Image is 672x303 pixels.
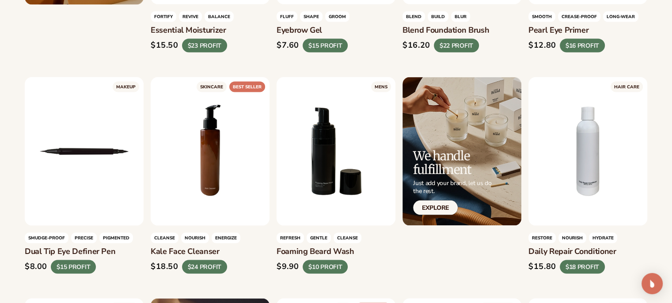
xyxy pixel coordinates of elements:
div: $8.00 [25,262,47,272]
div: $9.90 [277,262,299,272]
div: $23 PROFIT [182,39,227,53]
span: precise [71,233,97,243]
span: energize [212,233,240,243]
span: crease-proof [558,12,600,23]
span: refresh [277,233,304,243]
a: Explore [413,201,458,215]
h3: Blend foundation brush [402,26,521,36]
span: NOURISH [558,233,586,243]
div: $24 PROFIT [182,260,227,274]
span: restore [528,233,556,243]
div: $22 PROFIT [434,39,479,53]
span: fluff [277,12,297,23]
h3: Pearl eye primer [528,26,647,36]
h3: Eyebrow gel [277,26,395,36]
span: gentle [307,233,331,243]
h3: Dual tip eye definer pen [25,247,144,257]
span: fortify [151,12,176,23]
div: $10 PROFIT [303,260,348,274]
h3: Foaming beard wash [277,247,395,257]
div: $15 PROFIT [51,260,96,274]
h3: Kale face cleanser [151,247,270,257]
span: nourish [181,233,209,243]
span: pigmented [99,233,133,243]
div: $18.50 [151,262,178,272]
span: cleanse [334,233,361,243]
h3: Daily repair conditioner [528,247,647,257]
span: cleanse [151,233,178,243]
span: blend [402,12,425,23]
div: $15.80 [528,262,556,272]
span: hydrate [589,233,617,243]
h2: We handle fulfillment [413,149,521,177]
span: balance [205,12,234,23]
span: long-wear [603,12,638,23]
span: build [428,12,448,23]
span: smooth [528,12,555,23]
div: Open Intercom Messenger [642,273,663,294]
span: BLUR [451,12,470,23]
h3: Essential moisturizer [151,26,270,36]
div: $15 PROFIT [303,39,348,53]
span: shape [300,12,323,23]
span: groom [325,12,349,23]
p: Just add your brand, let us do the rest. [413,179,521,195]
span: revive [179,12,202,23]
div: $15.50 [151,41,178,51]
div: $7.60 [277,41,299,51]
div: $16.20 [402,41,430,51]
div: $18 PROFIT [560,260,605,274]
div: $12.80 [528,41,556,51]
span: Smudge-proof [25,233,68,243]
div: $16 PROFIT [560,39,605,53]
